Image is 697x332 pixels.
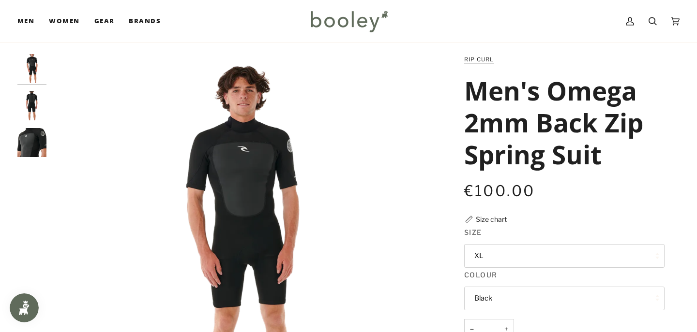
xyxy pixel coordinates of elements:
h1: Men's Omega 2mm Back Zip Spring Suit [464,74,657,170]
iframe: Button to open loyalty program pop-up [10,293,39,322]
img: Rip Curl Men's Omega 2mm Back Zip Spring Suit Black - Booley Galway [17,54,46,83]
span: Gear [94,16,115,26]
span: Colour [464,270,498,280]
div: Size chart [476,214,507,224]
button: XL [464,244,665,268]
span: Women [49,16,79,26]
img: Booley [306,7,391,35]
button: Black [464,287,665,310]
img: Rip Curl Men's Omega 2mm Back Zip Spring Suit Black - Booley Galway [17,128,46,157]
a: Rip Curl [464,56,494,63]
span: Men [17,16,34,26]
img: Rip Curl Men's Omega 2mm Back Zip Spring Suit Black - Booley Galway [17,91,46,120]
span: €100.00 [464,182,535,200]
span: Size [464,227,482,237]
span: Brands [129,16,161,26]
